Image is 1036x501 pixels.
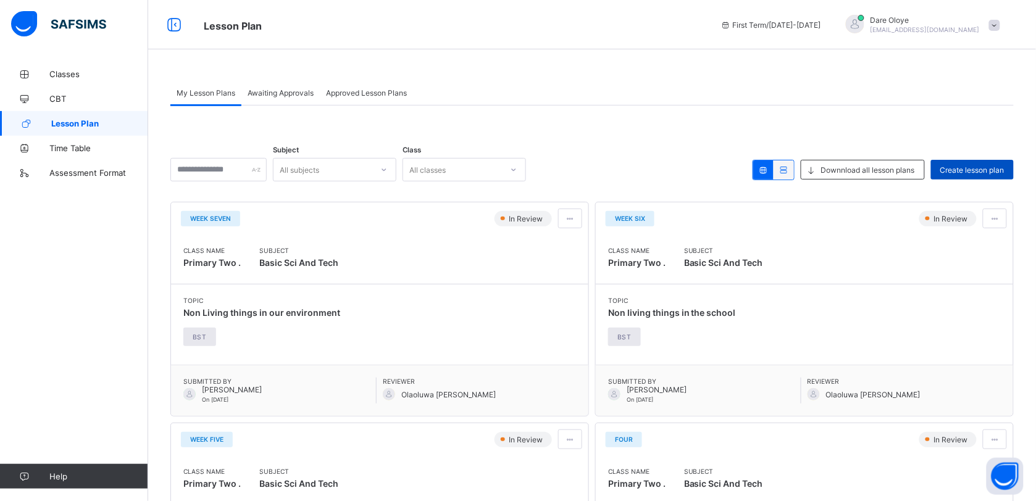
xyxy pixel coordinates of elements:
span: BST [617,333,632,341]
span: Class [403,146,421,154]
span: Olaoluwa [PERSON_NAME] [401,390,496,399]
span: Basic Sci And Tech [259,475,338,492]
span: Bst [193,333,207,341]
span: Basic Sci And Tech [259,254,338,271]
span: Olaoluwa [PERSON_NAME] [826,390,921,399]
span: In Review [932,435,971,444]
span: Reviewer [808,378,1001,385]
span: Class Name [183,468,241,475]
span: Basic Sci And Tech [684,254,763,271]
span: [EMAIL_ADDRESS][DOMAIN_NAME] [871,26,980,33]
div: DareOloye [833,15,1006,35]
span: In Review [508,435,546,444]
span: Help [49,471,148,481]
span: Topic [608,297,736,304]
span: Classes [49,69,148,79]
span: Submitted By [608,378,801,385]
img: safsims [11,11,106,37]
span: Week Six [615,215,645,222]
span: Awaiting Approvals [248,88,314,97]
div: All classes [409,158,446,181]
span: Approved Lesson Plans [326,88,407,97]
span: Lesson Plan [204,20,262,32]
span: Class Name [608,468,666,475]
span: Lesson Plan [51,118,148,128]
button: Open asap [987,458,1024,495]
span: Submitted By [183,378,376,385]
span: [PERSON_NAME] [202,385,262,394]
span: Downnload all lesson plans [821,165,915,175]
span: Subject [273,146,299,154]
span: Four [615,436,633,443]
span: Assessment Format [49,168,148,178]
span: Primary Two . [183,257,241,268]
span: Subject [259,468,338,475]
span: Reviewer [383,378,576,385]
span: session/term information [721,20,821,30]
span: [PERSON_NAME] [627,385,687,394]
span: In Review [508,214,546,223]
span: On [DATE] [627,396,653,403]
span: Non living things in the school [608,307,736,318]
span: Subject [259,247,338,254]
span: Subject [684,468,763,475]
span: My Lesson Plans [177,88,235,97]
span: On [DATE] [202,396,228,403]
span: Week Five [190,436,223,443]
span: Create lesson plan [940,165,1005,175]
span: Time Table [49,143,148,153]
span: Class Name [608,247,666,254]
div: All subjects [280,158,319,181]
span: Week Seven [190,215,231,222]
span: In Review [932,214,971,223]
span: Class Name [183,247,241,254]
span: Primary Two . [183,478,241,489]
span: Primary Two . [608,478,666,489]
span: CBT [49,94,148,104]
span: Basic Sci And Tech [684,475,763,492]
span: Subject [684,247,763,254]
span: Dare Oloye [871,15,980,25]
span: Topic [183,297,340,304]
span: Non Living things in our environment [183,307,340,318]
span: Primary Two . [608,257,666,268]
